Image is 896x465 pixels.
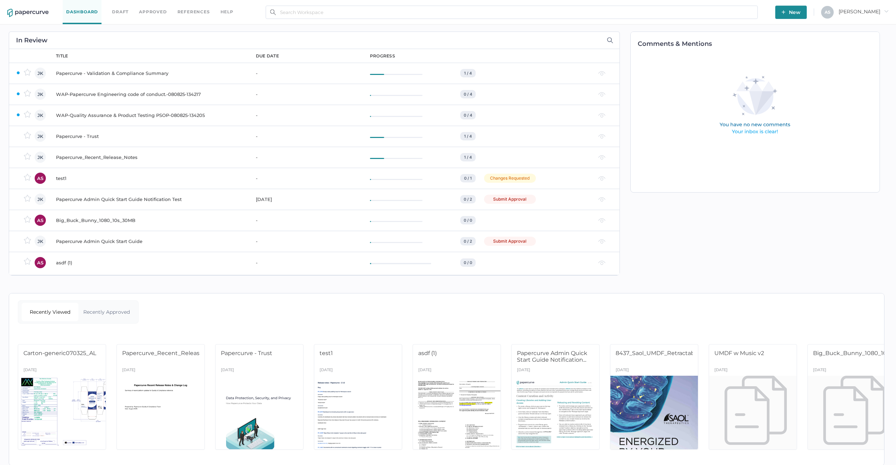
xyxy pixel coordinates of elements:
[460,216,476,224] div: 0 / 0
[24,195,31,202] img: star-inactive.70f2008a.svg
[56,69,247,77] div: Papercurve - Validation & Compliance Summary
[616,366,629,376] div: [DATE]
[35,89,46,100] div: JK
[249,63,363,84] td: -
[16,113,20,117] img: ZaPP2z7XVwAAAABJRU5ErkJggg==
[813,366,826,376] div: [DATE]
[56,195,247,203] div: Papercurve Admin Quick Start Guide Notification Test
[598,239,605,244] img: eye-light-gray.b6d092a5.svg
[24,153,31,160] img: star-inactive.70f2008a.svg
[460,237,476,245] div: 0 / 2
[24,174,31,181] img: star-inactive.70f2008a.svg
[517,350,587,363] span: Papercurve Admin Quick Start Guide Notification...
[249,168,363,189] td: -
[598,155,605,160] img: eye-light-gray.b6d092a5.svg
[249,231,363,252] td: -
[56,174,247,182] div: test1
[460,153,476,161] div: 1 / 4
[22,303,78,321] div: Recently Viewed
[56,153,247,161] div: Papercurve_Recent_Release_Notes
[320,366,333,376] div: [DATE]
[35,194,46,205] div: JK
[220,8,233,16] div: help
[370,53,395,59] div: progress
[24,132,31,139] img: star-inactive.70f2008a.svg
[16,71,20,75] img: ZaPP2z7XVwAAAABJRU5ErkJggg==
[56,132,247,140] div: Papercurve - Trust
[418,350,437,356] span: asdf (1)
[16,37,48,43] h2: In Review
[256,195,362,203] div: [DATE]
[221,350,272,356] span: Papercurve - Trust
[598,218,605,223] img: eye-light-gray.b6d092a5.svg
[598,176,605,181] img: eye-light-gray.b6d092a5.svg
[35,173,46,184] div: AS
[782,6,800,19] span: New
[598,197,605,202] img: eye-light-gray.b6d092a5.svg
[24,90,31,97] img: star-inactive.70f2008a.svg
[460,132,476,140] div: 1 / 4
[56,237,247,245] div: Papercurve Admin Quick Start Guide
[598,71,605,76] img: eye-light-gray.b6d092a5.svg
[35,68,46,79] div: JK
[249,147,363,168] td: -
[122,350,223,356] span: Papercurve_Recent_Release_Notes
[112,8,128,16] a: Draft
[460,195,476,203] div: 0 / 2
[35,110,46,121] div: JK
[56,90,247,98] div: WAP-Papercurve Engineering code of conduct.-080825-134217
[249,105,363,126] td: -
[460,111,476,119] div: 0 / 4
[24,111,31,118] img: star-inactive.70f2008a.svg
[782,10,785,14] img: plus-white.e19ec114.svg
[24,237,31,244] img: star-inactive.70f2008a.svg
[177,8,210,16] a: References
[460,90,476,98] div: 0 / 4
[484,174,536,183] div: Changes Requested
[598,134,605,139] img: eye-light-gray.b6d092a5.svg
[249,126,363,147] td: -
[249,84,363,105] td: -
[460,258,476,267] div: 0 / 0
[221,366,234,376] div: [DATE]
[35,152,46,163] div: JK
[256,53,279,59] div: due date
[616,350,710,356] span: 8437_Saol_UMDF_RetractableBa...
[598,261,605,265] img: eye-light-gray.b6d092a5.svg
[418,366,432,376] div: [DATE]
[249,252,363,273] td: -
[78,303,135,321] div: Recently Approved
[24,69,31,76] img: star-inactive.70f2008a.svg
[598,113,605,118] img: eye-light-gray.b6d092a5.svg
[607,37,613,43] img: search-icon-expand.c6106642.svg
[249,210,363,231] td: -
[16,92,20,96] img: ZaPP2z7XVwAAAABJRU5ErkJggg==
[320,350,333,356] span: test1
[35,257,46,268] div: AS
[598,92,605,97] img: eye-light-gray.b6d092a5.svg
[825,9,831,15] span: A S
[56,216,247,224] div: Big_Buck_Bunny_1080_10s_30MB
[705,70,805,141] img: comments-empty-state.0193fcf7.svg
[775,6,807,19] button: New
[714,350,764,356] span: UMDF w Music v2
[7,9,49,17] img: papercurve-logo-colour.7244d18c.svg
[35,131,46,142] div: JK
[56,111,247,119] div: WAP-Quality Assurance & Product Testing PSOP-080825-134205
[839,8,889,15] span: [PERSON_NAME]
[270,9,276,15] img: search.bf03fe8b.svg
[56,53,68,59] div: title
[714,366,728,376] div: [DATE]
[884,9,889,14] i: arrow_right
[517,366,530,376] div: [DATE]
[484,237,536,246] div: Submit Approval
[35,236,46,247] div: JK
[139,8,167,16] a: Approved
[56,258,247,267] div: asdf (1)
[23,366,37,376] div: [DATE]
[460,69,476,77] div: 1 / 4
[23,350,96,356] span: Carton-generic070325_AL
[24,258,31,265] img: star-inactive.70f2008a.svg
[266,6,758,19] input: Search Workspace
[484,195,536,204] div: Submit Approval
